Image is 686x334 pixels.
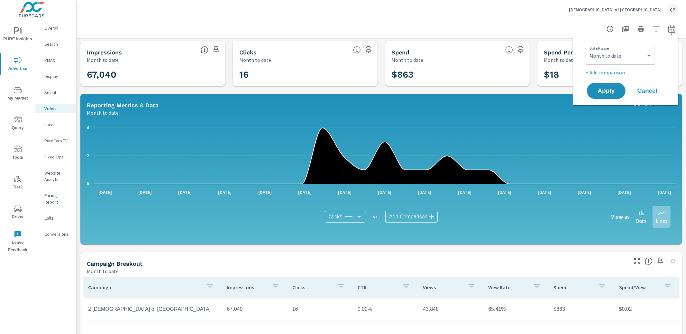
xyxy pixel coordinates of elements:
[35,88,76,97] div: Social
[418,301,483,317] td: 43,848
[635,88,660,94] span: Cancel
[239,69,371,80] h3: 16
[2,86,33,102] span: My Market
[554,284,593,291] p: Spend
[227,284,267,291] p: Impressions
[35,191,76,207] div: Pacing Report
[87,154,89,158] text: 2
[619,284,659,291] p: Spend/View
[544,69,676,80] h3: $18
[94,189,116,196] p: [DATE]
[87,126,89,130] text: 4
[505,46,513,54] span: The amount of money spent on advertising during the period.
[569,7,662,13] p: [DEMOGRAPHIC_DATA] of [GEOGRAPHIC_DATA]
[645,257,653,265] span: This is a summary of Video performance results by campaign. Each column can be sorted.
[35,120,76,129] div: Local
[392,56,424,64] p: Month to date
[653,189,676,196] p: [DATE]
[352,301,418,317] td: 0.02%
[586,69,668,76] p: + Add comparison
[573,189,596,196] p: [DATE]
[88,284,201,291] p: Campaign
[87,56,119,64] p: Month to date
[385,211,438,223] div: Add Comparison
[35,104,76,113] div: Video
[392,69,524,80] h3: $863
[201,46,208,54] span: The number of times an ad was shown on your behalf.
[2,175,33,191] span: Tier2
[483,301,548,317] td: 65.41%
[493,189,516,196] p: [DATE]
[373,189,396,196] p: [DATE]
[389,214,427,220] span: Add Comparison
[294,189,316,196] p: [DATE]
[544,56,576,64] p: Month to date
[214,189,236,196] p: [DATE]
[87,182,89,186] text: 0
[211,45,221,55] span: Save this to your personalized report
[44,121,71,128] p: Local
[44,25,71,31] p: Overall
[87,267,119,275] p: Month to date
[35,229,76,239] div: Conversions
[254,189,276,196] p: [DATE]
[392,49,409,56] h5: Spend
[414,189,436,196] p: [DATE]
[44,192,71,205] p: Pacing Report
[134,189,156,196] p: [DATE]
[83,301,222,317] td: 2 [DEMOGRAPHIC_DATA] of [GEOGRAPHIC_DATA]
[636,217,646,224] p: Bars
[329,214,343,220] span: Clicks
[0,19,35,256] div: nav menu
[2,231,33,254] span: Leave Feedback
[614,301,679,317] td: $0.02
[44,215,71,221] p: Calls
[44,73,71,80] p: Display
[549,301,614,317] td: $863
[668,256,678,266] button: Minimize Widget
[44,89,71,96] p: Social
[665,23,678,35] button: Select Date Range
[222,301,287,317] td: 67,040
[611,214,630,220] h6: View as
[44,170,71,183] p: Website Analytics
[613,189,636,196] p: [DATE]
[35,136,76,146] div: PureCars TV
[87,49,122,56] h5: Impressions
[87,109,119,117] p: Month to date
[488,284,528,291] p: View Rate
[87,260,142,267] h5: Campaign Breakout
[2,57,33,72] span: Advertise
[287,301,352,317] td: 16
[365,214,385,220] p: vs
[587,83,626,99] button: Apply
[2,27,33,43] span: PURE Insights
[44,154,71,160] p: Fixed Ops
[650,23,663,35] button: Apply Filters
[35,55,76,65] div: PMAX
[87,102,159,109] h5: Reporting Metrics & Data
[423,284,462,291] p: Views
[453,189,476,196] p: [DATE]
[619,23,632,35] button: "Export Report to PDF"
[363,45,374,55] span: Save this to your personalized report
[87,69,219,80] h3: 67,040
[44,41,71,47] p: Search
[667,4,678,15] div: CP
[544,49,602,56] h5: Spend Per Unit Sold
[44,231,71,237] p: Conversions
[35,213,76,223] div: Calls
[44,105,71,112] p: Video
[35,152,76,162] div: Fixed Ops
[35,39,76,49] div: Search
[325,211,366,223] div: Clicks
[533,189,556,196] p: [DATE]
[44,57,71,63] p: PMAX
[655,256,665,266] span: Save this to your personalized report
[516,45,526,55] span: Save this to your personalized report
[635,23,647,35] button: Print Report
[632,256,642,266] button: Make Fullscreen
[35,168,76,184] div: Website Analytics
[35,23,76,33] div: Overall
[35,72,76,81] div: Display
